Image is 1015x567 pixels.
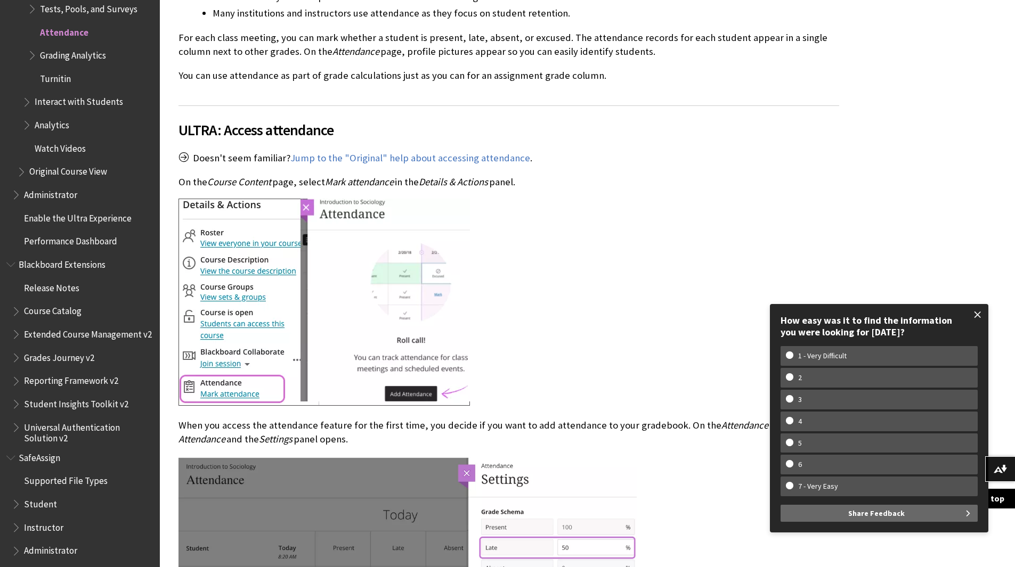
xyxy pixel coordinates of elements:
[781,505,978,522] button: Share Feedback
[24,542,77,556] span: Administrator
[786,373,814,382] w-span: 2
[178,69,839,83] p: You can use attendance as part of grade calculations just as you can for an assignment grade column.
[24,372,118,387] span: Reporting Framework v2
[19,256,105,270] span: Blackboard Extensions
[24,395,128,409] span: Student Insights Toolkit v2
[207,176,271,188] span: Course Content
[259,433,293,445] span: Settings
[24,325,152,340] span: Extended Course Management v2
[786,460,814,469] w-span: 6
[24,209,132,224] span: Enable the Ultra Experience
[786,351,859,360] w-span: 1 - Very Difficult
[786,482,850,491] w-span: 7 - Very Easy
[178,199,470,406] img: The Course Content page is open with "Mark attendance" option highlighted. Also, the Attendance p...
[24,279,79,293] span: Release Notes
[40,70,71,84] span: Turnitin
[24,186,77,200] span: Administrator
[6,449,153,560] nav: Book outline for Blackboard SafeAssign
[35,116,69,130] span: Analytics
[781,315,978,338] div: How easy was it to find the information you were looking for [DATE]?
[6,256,153,443] nav: Book outline for Blackboard Extensions
[24,233,117,247] span: Performance Dashboard
[40,23,88,38] span: Attendance
[24,302,82,317] span: Course Catalog
[24,349,94,363] span: Grades Journey v2
[24,519,63,533] span: Instructor
[419,176,488,188] span: Details & Actions
[19,449,60,463] span: SafeAssign
[178,175,839,189] p: On the page, select in the panel.
[786,439,814,448] w-span: 5
[786,417,814,426] w-span: 4
[40,46,106,61] span: Grading Analytics
[848,505,905,522] span: Share Feedback
[178,151,839,165] p: Doesn't seem familiar? .
[178,419,838,445] span: Add Attendance
[24,418,152,443] span: Universal Authentication Solution v2
[35,139,86,154] span: Watch Videos
[24,472,108,487] span: Supported File Types
[24,495,57,510] span: Student
[290,152,530,165] a: Jump to the "Original" help about accessing attendance
[786,395,814,404] w-span: 3
[178,418,839,446] p: When you access the attendance feature for the first time, you decide if you want to add attendan...
[178,119,839,141] span: ULTRA: Access attendance
[325,176,394,188] span: Mark attendance
[332,45,379,57] span: Attendance
[35,93,123,108] span: Interact with Students
[721,419,768,431] span: Attendance
[178,31,839,59] p: For each class meeting, you can mark whether a student is present, late, absent, or excused. The ...
[213,6,839,21] li: Many institutions and instructors use attendance as they focus on student retention.
[29,163,107,177] span: Original Course View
